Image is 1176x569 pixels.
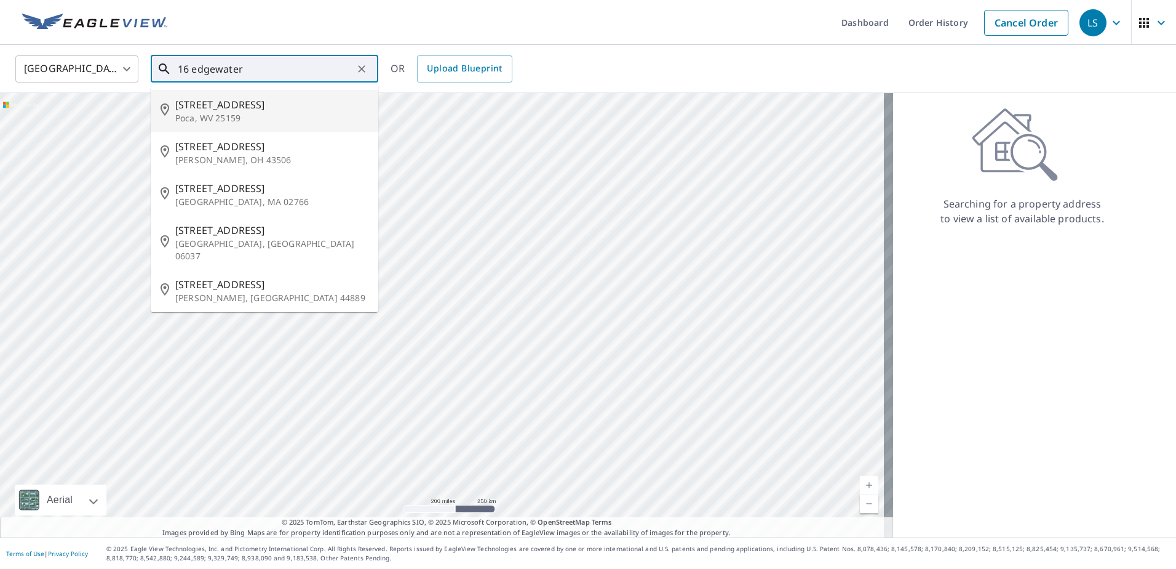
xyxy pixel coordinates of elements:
a: Current Level 5, Zoom In [860,476,878,494]
span: [STREET_ADDRESS] [175,223,368,238]
div: Aerial [43,485,76,515]
a: Upload Blueprint [417,55,512,83]
a: OpenStreetMap [538,517,589,527]
a: Current Level 5, Zoom Out [860,494,878,513]
span: [STREET_ADDRESS] [175,139,368,154]
div: OR [391,55,512,83]
p: [GEOGRAPHIC_DATA], MA 02766 [175,196,368,208]
a: Privacy Policy [48,549,88,558]
p: [PERSON_NAME], OH 43506 [175,154,368,166]
span: [STREET_ADDRESS] [175,277,368,292]
p: [GEOGRAPHIC_DATA], [GEOGRAPHIC_DATA] 06037 [175,238,368,262]
span: [STREET_ADDRESS] [175,181,368,196]
div: LS [1079,9,1106,36]
a: Terms [592,517,612,527]
p: © 2025 Eagle View Technologies, Inc. and Pictometry International Corp. All Rights Reserved. Repo... [106,544,1170,563]
span: © 2025 TomTom, Earthstar Geographics SIO, © 2025 Microsoft Corporation, © [282,517,612,528]
div: [GEOGRAPHIC_DATA] [15,52,138,86]
input: Search by address or latitude-longitude [178,52,353,86]
a: Terms of Use [6,549,44,558]
a: Cancel Order [984,10,1068,36]
span: [STREET_ADDRESS] [175,97,368,112]
div: Aerial [15,485,106,515]
p: [PERSON_NAME], [GEOGRAPHIC_DATA] 44889 [175,292,368,304]
p: Poca, WV 25159 [175,112,368,124]
img: EV Logo [22,14,167,32]
span: Upload Blueprint [427,61,502,76]
button: Clear [353,60,370,78]
p: | [6,550,88,557]
p: Searching for a property address to view a list of available products. [940,196,1105,226]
